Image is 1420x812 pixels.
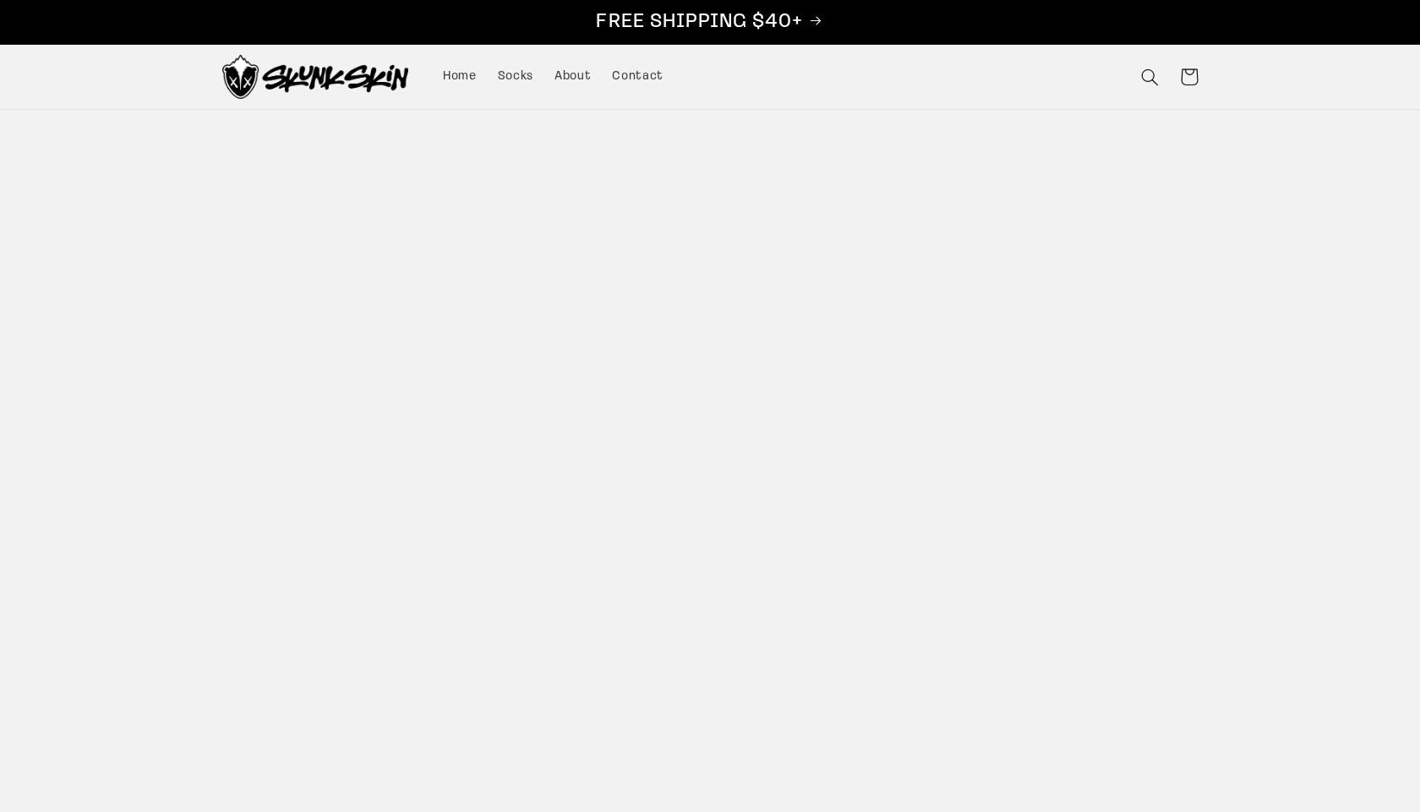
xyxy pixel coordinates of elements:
span: Contact [612,69,663,85]
span: Home [443,69,477,85]
a: About [543,58,601,95]
span: Socks [498,69,533,85]
a: Socks [487,58,543,95]
a: Home [432,58,487,95]
img: Skunk Skin Anti-Odor Socks. [222,55,408,99]
span: About [554,69,591,85]
summary: Search [1131,57,1170,96]
a: Contact [602,58,674,95]
p: FREE SHIPPING $40+ [18,9,1402,35]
